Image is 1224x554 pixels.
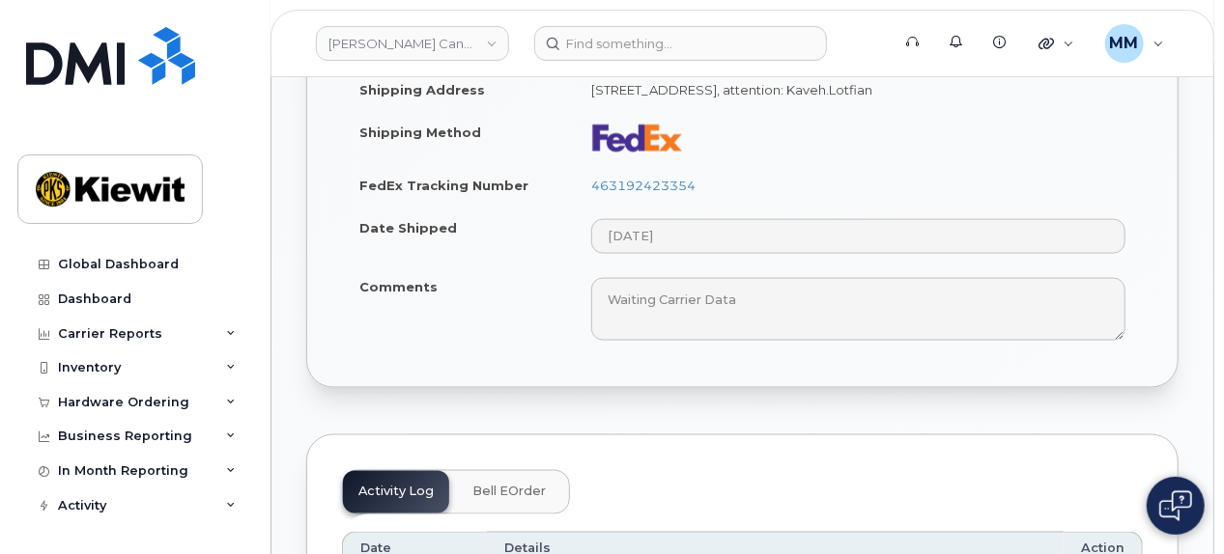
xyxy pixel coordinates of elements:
label: Date Shipped [359,219,457,237]
td: [STREET_ADDRESS], attention: Kaveh.Lotfian [574,69,1143,111]
img: Open chat [1159,490,1192,521]
textarea: Waiting Carrier Data [591,278,1125,342]
span: MM [1110,32,1139,55]
label: Shipping Address [359,81,485,99]
label: FedEx Tracking Number [359,177,528,195]
img: fedex-bc01427081be8802e1fb5a1adb1132915e58a0589d7a9405a0dcbe1127be6add.png [591,124,684,152]
input: Find something... [534,26,827,61]
span: Bell eOrder [472,485,546,500]
label: Shipping Method [359,124,481,142]
div: Michael Manahan [1092,24,1178,63]
a: Kiewit Canada Inc [316,26,509,61]
div: Quicklinks [1025,24,1088,63]
label: Comments [359,278,438,296]
a: 463192423354 [591,178,696,193]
